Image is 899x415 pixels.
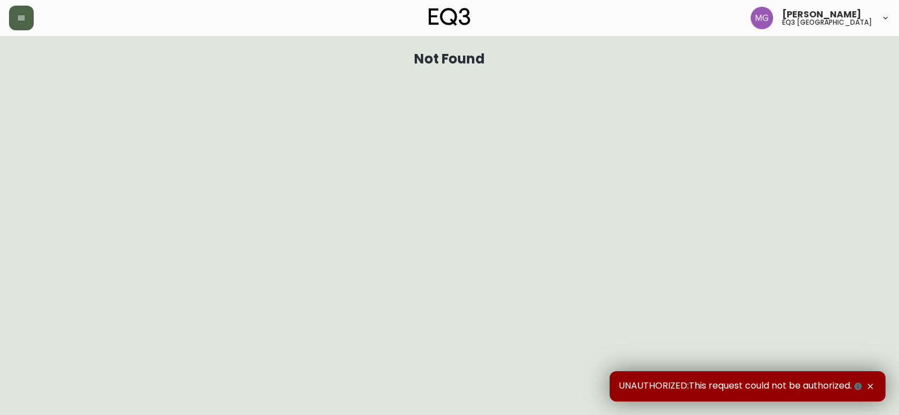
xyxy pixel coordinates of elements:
h1: Not Found [414,54,485,64]
span: UNAUTHORIZED:This request could not be authorized. [619,380,864,393]
img: de8837be2a95cd31bb7c9ae23fe16153 [751,7,773,29]
span: [PERSON_NAME] [782,10,861,19]
img: logo [429,8,470,26]
h5: eq3 [GEOGRAPHIC_DATA] [782,19,872,26]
